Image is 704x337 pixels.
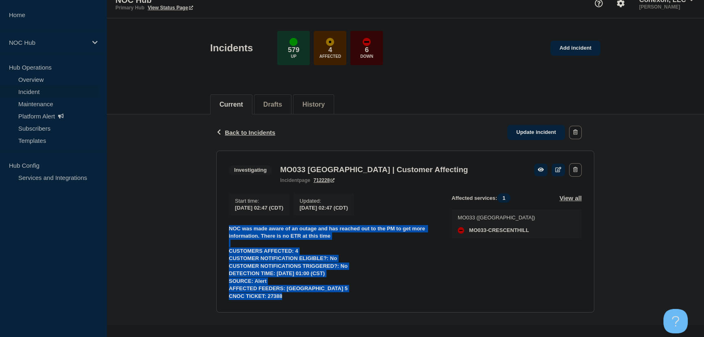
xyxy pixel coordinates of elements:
[550,41,600,56] a: Add incident
[361,54,374,59] p: Down
[507,125,565,140] a: Update incident
[302,101,325,108] button: History
[229,270,325,276] strong: DETECTION TIME: [DATE] 01:00 (CST)
[637,4,695,10] p: [PERSON_NAME]
[148,5,193,11] a: View Status Page
[458,227,464,234] div: down
[219,101,243,108] button: Current
[328,46,332,54] p: 4
[319,54,341,59] p: Affected
[663,309,688,333] iframe: Help Scout Beacon - Open
[216,129,275,136] button: Back to Incidents
[300,198,348,204] p: Updated :
[458,214,535,221] p: MO033 ([GEOGRAPHIC_DATA])
[225,129,275,136] span: Back to Incidents
[235,205,283,211] span: [DATE] 02:47 (CDT)
[559,193,582,203] button: View all
[497,193,511,203] span: 1
[452,193,515,203] span: Affected services:
[229,225,426,239] strong: NOC was made aware of an outage and has reached out to the PM to get more information. There is n...
[229,248,298,254] strong: CUSTOMERS AFFECTED: 4
[313,177,335,183] a: 712228
[9,39,87,46] p: NOC Hub
[229,255,337,261] strong: CUSTOMER NOTIFICATION ELIGIBLE?: No
[363,38,371,46] div: down
[229,285,348,291] strong: AFFECTED FEEDERS: [GEOGRAPHIC_DATA] 5
[280,165,468,174] h3: MO033 [GEOGRAPHIC_DATA] | Customer Affecting
[280,177,310,183] p: page
[289,38,298,46] div: up
[115,5,144,11] p: Primary Hub
[291,54,296,59] p: Up
[280,177,299,183] span: incident
[229,293,282,299] strong: CNOC TICKET: 27388
[300,204,348,211] div: [DATE] 02:47 (CDT)
[365,46,369,54] p: 6
[326,38,334,46] div: affected
[210,42,253,54] h1: Incidents
[235,198,283,204] p: Start time :
[263,101,282,108] button: Drafts
[288,46,299,54] p: 579
[469,227,529,234] span: MO033-CRESCENTHILL
[229,278,267,284] strong: SOURCE: Alert
[229,165,272,175] span: Investigating
[229,263,348,269] strong: CUSTOMER NOTIFICATIONS TRIGGERED?: No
